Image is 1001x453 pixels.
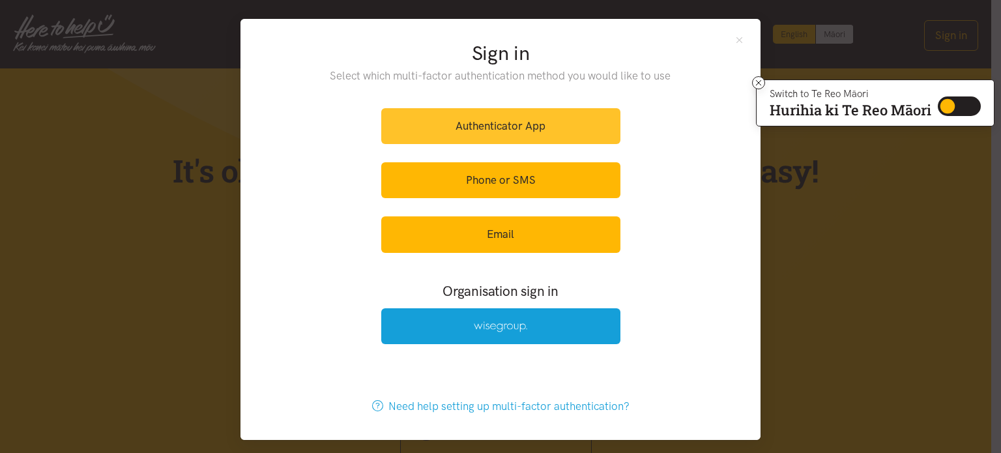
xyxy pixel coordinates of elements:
[474,321,527,332] img: Wise Group
[358,388,643,424] a: Need help setting up multi-factor authentication?
[381,162,620,198] a: Phone or SMS
[734,35,745,46] button: Close
[381,216,620,252] a: Email
[304,67,698,85] p: Select which multi-factor authentication method you would like to use
[304,40,698,67] h2: Sign in
[345,282,656,300] h3: Organisation sign in
[770,104,931,116] p: Hurihia ki Te Reo Māori
[381,108,620,144] a: Authenticator App
[770,90,931,98] p: Switch to Te Reo Māori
